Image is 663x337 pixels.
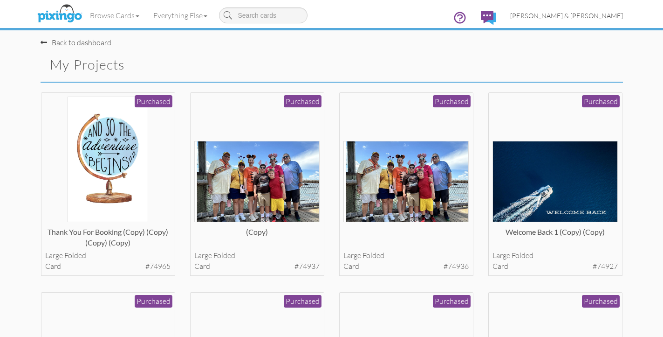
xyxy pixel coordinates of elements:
[135,95,172,108] div: Purchased
[146,4,214,27] a: Everything Else
[50,57,315,72] h2: My Projects
[343,251,361,260] span: large
[492,251,510,260] span: large
[284,295,321,308] div: Purchased
[45,227,171,246] div: Thank you for booking (copy) (copy) (copy) (copy)
[503,4,630,28] a: [PERSON_NAME] & [PERSON_NAME]
[145,261,171,272] span: #74965
[343,261,469,272] div: card
[582,95,620,108] div: Purchased
[284,95,321,108] div: Purchased
[492,141,618,222] img: 135563-1-1757459617524-ef97a068710af799-qa.jpg
[35,2,84,26] img: pixingo logo
[194,251,212,260] span: large
[194,227,320,246] div: (copy)
[219,7,308,23] input: Search cards
[194,141,320,222] img: 135596-1-1757537945052-c92a2faffacb7ba9-qa.jpg
[194,261,320,272] div: card
[83,4,146,27] a: Browse Cards
[582,295,620,308] div: Purchased
[45,251,63,260] span: large
[213,251,235,260] span: folded
[512,251,533,260] span: folded
[343,141,469,222] img: 135595-1-1757537579027-d9d69773056bc019-qa.jpg
[362,251,384,260] span: folded
[510,12,623,20] span: [PERSON_NAME] & [PERSON_NAME]
[135,295,172,308] div: Purchased
[294,261,320,272] span: #74937
[492,261,618,272] div: card
[481,11,496,25] img: comments.svg
[433,295,471,308] div: Purchased
[41,38,111,47] a: Back to dashboard
[64,251,86,260] span: folded
[492,227,618,246] div: welcome back 1 (copy) (copy)
[45,261,171,272] div: card
[444,261,469,272] span: #74936
[593,261,618,272] span: #74927
[433,95,471,108] div: Purchased
[68,97,148,222] img: 135656-1-1757614813861-77fbb43cbe7bf13d-qa.jpg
